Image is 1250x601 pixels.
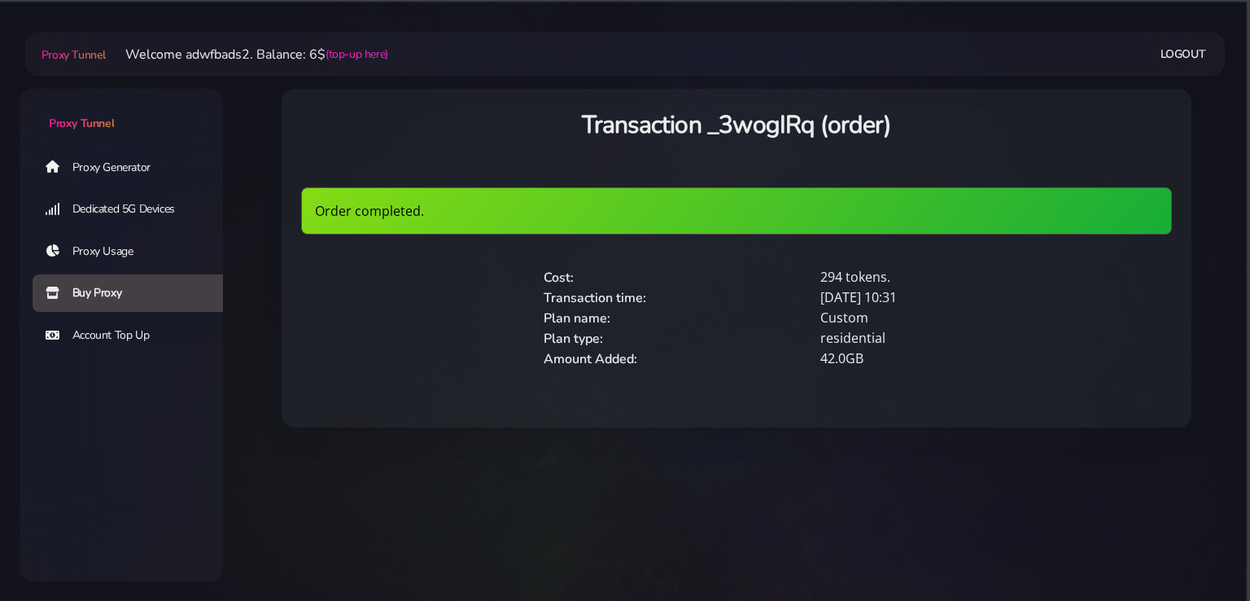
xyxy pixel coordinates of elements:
span: Plan name: [544,309,610,327]
span: Proxy Tunnel [49,116,114,131]
span: Amount Added: [544,350,637,368]
div: Custom [811,308,1088,328]
span: Proxy Tunnel [42,47,106,63]
a: Proxy Tunnel [38,42,106,68]
span: Cost: [544,269,574,287]
div: Order completed. [301,187,1172,235]
a: Logout [1160,39,1206,69]
div: residential [811,328,1088,349]
a: Dedicated 5G Devices [33,191,236,228]
span: Transaction time: [544,289,646,307]
span: Plan type: [544,330,603,348]
a: Proxy Tunnel [20,89,223,132]
div: 294 tokens. [811,267,1088,287]
h3: Transaction _3wogIRq (order) [301,108,1172,142]
div: [DATE] 10:31 [811,287,1088,308]
a: (top-up here) [326,46,388,63]
li: Welcome adwfbads2. Balance: 6$ [106,45,388,64]
div: 42.0GB [811,349,1088,369]
a: Account Top Up [33,317,236,354]
a: Proxy Generator [33,148,236,186]
a: Buy Proxy [33,274,236,312]
iframe: Webchat Widget [1010,335,1230,581]
a: Proxy Usage [33,233,236,270]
